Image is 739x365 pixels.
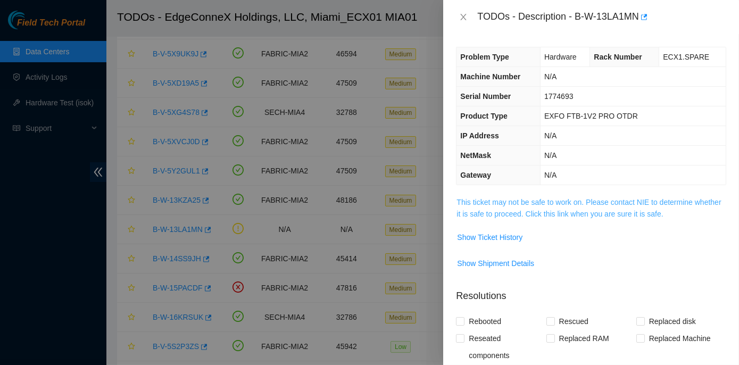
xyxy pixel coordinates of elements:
span: Product Type [460,112,507,120]
span: close [459,13,468,21]
span: Replaced disk [645,313,700,330]
span: IP Address [460,131,499,140]
span: NetMask [460,151,491,160]
span: ECX1.SPARE [663,53,709,61]
span: Replaced Machine [645,330,715,347]
span: N/A [544,151,557,160]
span: EXFO FTB-1V2 PRO OTDR [544,112,638,120]
span: Gateway [460,171,491,179]
span: Show Shipment Details [457,258,534,269]
span: Rescued [555,313,593,330]
span: Rack Number [594,53,642,61]
button: Close [456,12,471,22]
span: Serial Number [460,92,511,101]
button: Show Shipment Details [456,255,535,272]
span: N/A [544,72,557,81]
span: Problem Type [460,53,509,61]
button: Show Ticket History [456,229,523,246]
span: Show Ticket History [457,231,522,243]
span: Hardware [544,53,577,61]
span: 1774693 [544,92,574,101]
span: Replaced RAM [555,330,613,347]
span: Rebooted [464,313,505,330]
p: Resolutions [456,280,726,303]
span: Reseated components [464,330,546,364]
div: TODOs - Description - B-W-13LA1MN [477,9,726,26]
span: N/A [544,131,557,140]
a: This ticket may not be safe to work on. Please contact NIE to determine whether it is safe to pro... [456,198,721,218]
span: N/A [544,171,557,179]
span: Machine Number [460,72,520,81]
